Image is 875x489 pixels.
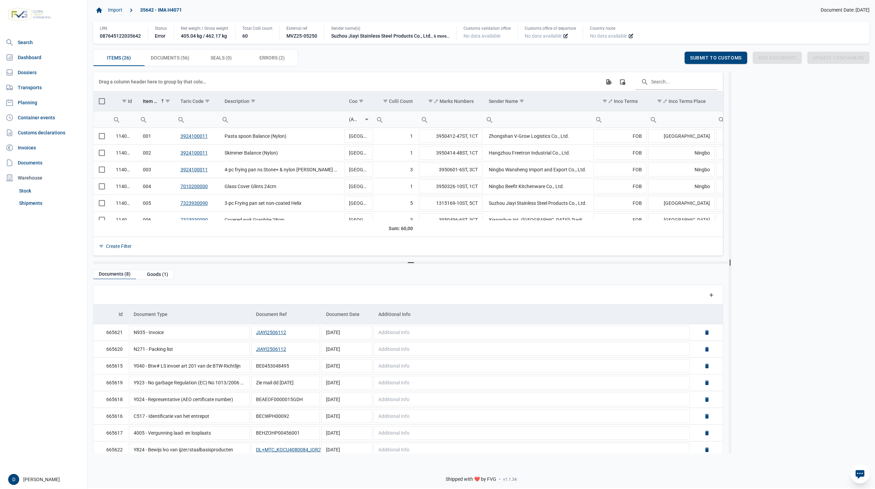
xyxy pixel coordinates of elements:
span: Show filter options for column 'Taric Code' [205,98,210,104]
div: Goods (1) [142,270,174,279]
a: 35642 - IMA H4071 [137,4,185,16]
input: Filter cell [374,111,418,128]
a: 3924100011 [180,133,208,139]
a: Invoices [3,141,84,155]
a: Delete [704,413,710,419]
input: Filter cell [175,111,219,128]
td: 1 [374,178,418,195]
a: Search [3,36,84,49]
div: Select row [99,150,105,156]
td: [GEOGRAPHIC_DATA] [647,211,715,228]
input: Filter cell [344,111,363,128]
span: Additional Info [378,380,409,385]
a: Delete [704,380,710,386]
div: Split bar [729,72,731,453]
span: [DATE] [326,346,340,352]
span: BECWPH00092 [256,413,289,419]
div: Data grid with 26 rows and 23 columns [93,72,723,255]
div: 087645122035642 [100,32,141,39]
td: 665618 [93,391,128,408]
div: Customs validation office [463,26,511,31]
span: Additional Info [378,346,409,352]
div: Document Date [326,312,360,317]
td: FOB [593,128,647,145]
td: Filter cell [344,111,374,128]
button: JIAYI2506112 [256,346,286,353]
td: [GEOGRAPHIC_DATA] [344,195,374,211]
a: 7323930090 [180,217,208,223]
a: Planning [3,96,84,109]
td: Filter cell [647,111,715,128]
td: 665615 [93,357,128,374]
td: 114064 [110,144,137,161]
td: 1315169-10ST, 5CT [418,195,484,211]
div: Country route [590,26,634,31]
span: BEHZOHP00456001 [256,430,300,436]
span: [DATE] [326,413,340,419]
a: 3924100011 [180,150,208,156]
span: Show filter options for column 'Inco Terms Place' [657,98,662,104]
td: Column Sender Name [483,92,592,111]
span: [DATE] [326,397,340,402]
td: Column Additional Info [373,305,690,324]
td: [GEOGRAPHIC_DATA] [344,144,374,161]
td: 3950326-10ST, 1CT [418,178,484,195]
input: Filter cell [418,111,484,128]
span: Documents (56) [151,54,189,62]
span: [DATE] [326,363,340,369]
div: 405.04 kg / 462.17 kg [181,32,228,39]
div: Select all [99,98,105,104]
a: 7010200000 [180,184,208,189]
span: Additional Info [378,447,409,452]
a: Container events [3,111,84,124]
td: Xiangshun Int. ([GEOGRAPHIC_DATA]) Trading Co., Ltd. [483,211,592,228]
td: Column Colli Count [374,92,418,111]
div: Additional Info [378,312,410,317]
td: Column Item Nr [137,92,175,111]
div: Inco Terms [608,98,638,104]
input: Search in the data grid [635,74,717,90]
span: BEAEOF0000015GDH [256,397,303,402]
td: Column Preference [715,92,770,111]
span: Show filter options for column 'Inco Terms' [602,98,607,104]
a: Delete [704,346,710,352]
button: JIAYI2506112 [256,329,286,336]
td: 100 [715,128,770,145]
div: Search box [219,111,231,128]
div: Colli Count Sum: 60,00 [379,225,413,232]
td: Glass Cover Glints 24cm [219,178,344,195]
td: Ningbo Beefit Kitchenware Co., Ltd. [483,178,592,195]
td: C517 - Identificatie van het entrepot [128,408,251,424]
td: 1 [374,128,418,145]
span: Submit to customs [690,55,742,61]
span: Seals (0) [211,54,232,62]
td: N935 - Invoice [128,324,251,341]
span: Shipped with ❤️ by FVG [446,476,496,483]
div: Search box [137,111,150,128]
a: Documents [3,156,84,170]
a: Delete [704,363,710,369]
td: Skimmer Balance (Nylon) [219,144,344,161]
td: 665621 [93,324,128,341]
div: Data grid toolbar [99,72,717,91]
td: 665616 [93,408,128,424]
span: [DATE] [326,430,340,436]
td: 3-pc Frying pan set non-coated Helix [219,195,344,211]
td: 100 [715,144,770,161]
div: Submit to customs [685,52,747,64]
td: [GEOGRAPHIC_DATA] [344,211,374,228]
div: Item Nr [143,98,159,104]
div: Taric Code [180,98,204,104]
td: 114081 [110,161,137,178]
div: Search box [647,111,660,128]
span: Document Date: [DATE] [821,7,870,13]
td: FOB [593,178,647,195]
td: Ningbo Wansheng Import and Export Co., Ltd. [483,161,592,178]
span: [DATE] [326,330,340,335]
td: Hangzhou Freetron Industrial Co., Ltd. [483,144,592,161]
span: Additional Info [378,397,409,402]
td: Zhongshan V-Grow Logistics Co., Ltd. [483,128,592,145]
input: Filter cell [593,111,647,128]
td: Column Id [93,305,128,324]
